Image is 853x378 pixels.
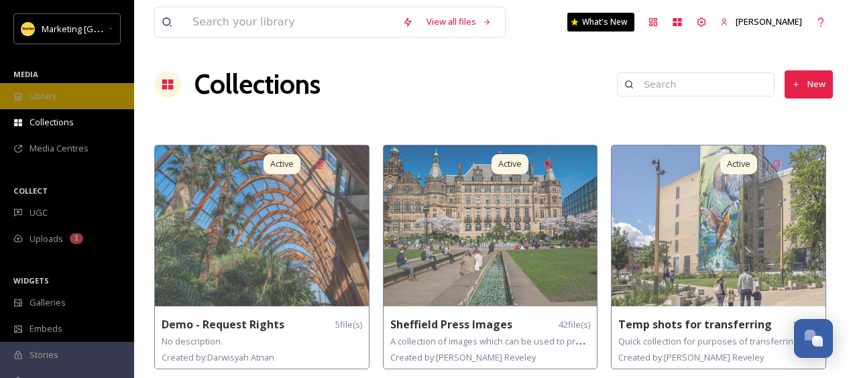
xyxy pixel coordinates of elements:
button: New [785,70,833,98]
span: Uploads [30,233,63,245]
span: MEDIA [13,69,38,79]
strong: Temp shots for transferring [618,317,772,332]
img: 4eea01fe-39f8-4b8b-87f3-bf446b14245c.jpg [612,145,826,306]
span: 1 file(s) [792,318,819,331]
input: Search [637,71,767,98]
strong: Sheffield Press Images [390,317,512,332]
span: [PERSON_NAME] [736,15,802,27]
strong: Demo - Request Rights [162,317,284,332]
span: Quick collection for purposes of transferring. [618,335,800,347]
span: Marketing [GEOGRAPHIC_DATA] [42,22,169,35]
span: Active [270,157,294,170]
span: 42 file(s) [559,318,590,331]
span: Created by: [PERSON_NAME] Reveley [618,351,764,363]
span: Collections [30,116,74,129]
img: 332384e3-5c55-4bb2-9857-959897b3e544.jpg [155,145,369,306]
span: Active [498,157,522,170]
a: View all files [420,9,498,35]
img: Sheffield%20Sq%20yellow.jpg [21,22,35,36]
span: No description. [162,335,223,347]
a: What's New [567,13,634,31]
span: Galleries [30,296,66,309]
a: [PERSON_NAME] [714,9,809,35]
span: COLLECT [13,186,48,196]
span: Embeds [30,322,62,335]
input: Search your library [186,7,396,37]
img: 187a01a3-609c-4045-95af-e37af3c632a9.jpg [384,145,598,306]
span: Stories [30,349,58,361]
span: Active [727,157,750,170]
span: WIDGETS [13,275,49,286]
span: Media Centres [30,142,89,155]
span: 5 file(s) [335,318,362,331]
span: UGC [30,206,48,219]
div: 1 [70,233,83,244]
a: Collections [194,64,321,105]
span: Library [30,90,56,103]
span: Created by: [PERSON_NAME] Reveley [390,351,536,363]
button: Open Chat [794,319,833,358]
span: Created by: Darwisyah Atnan [162,351,274,363]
